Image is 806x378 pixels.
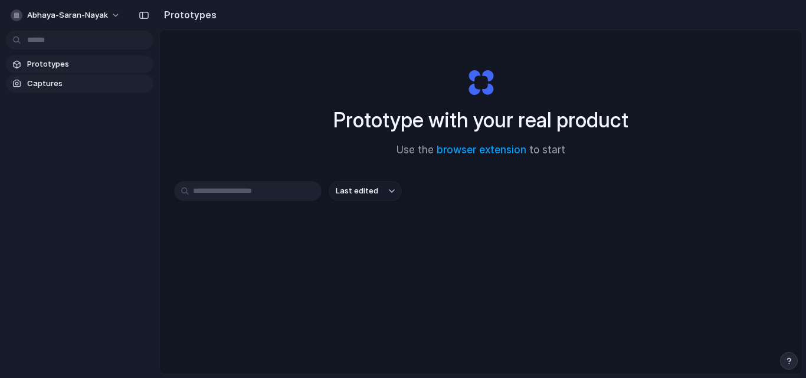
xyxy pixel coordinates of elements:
[437,144,526,156] a: browser extension
[333,104,628,136] h1: Prototype with your real product
[27,58,149,70] span: Prototypes
[329,181,402,201] button: Last edited
[397,143,565,158] span: Use the to start
[6,6,126,25] button: abhaya-saran-nayak
[159,8,217,22] h2: Prototypes
[336,185,378,197] span: Last edited
[6,55,153,73] a: Prototypes
[6,75,153,93] a: Captures
[27,9,108,21] span: abhaya-saran-nayak
[27,78,149,90] span: Captures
